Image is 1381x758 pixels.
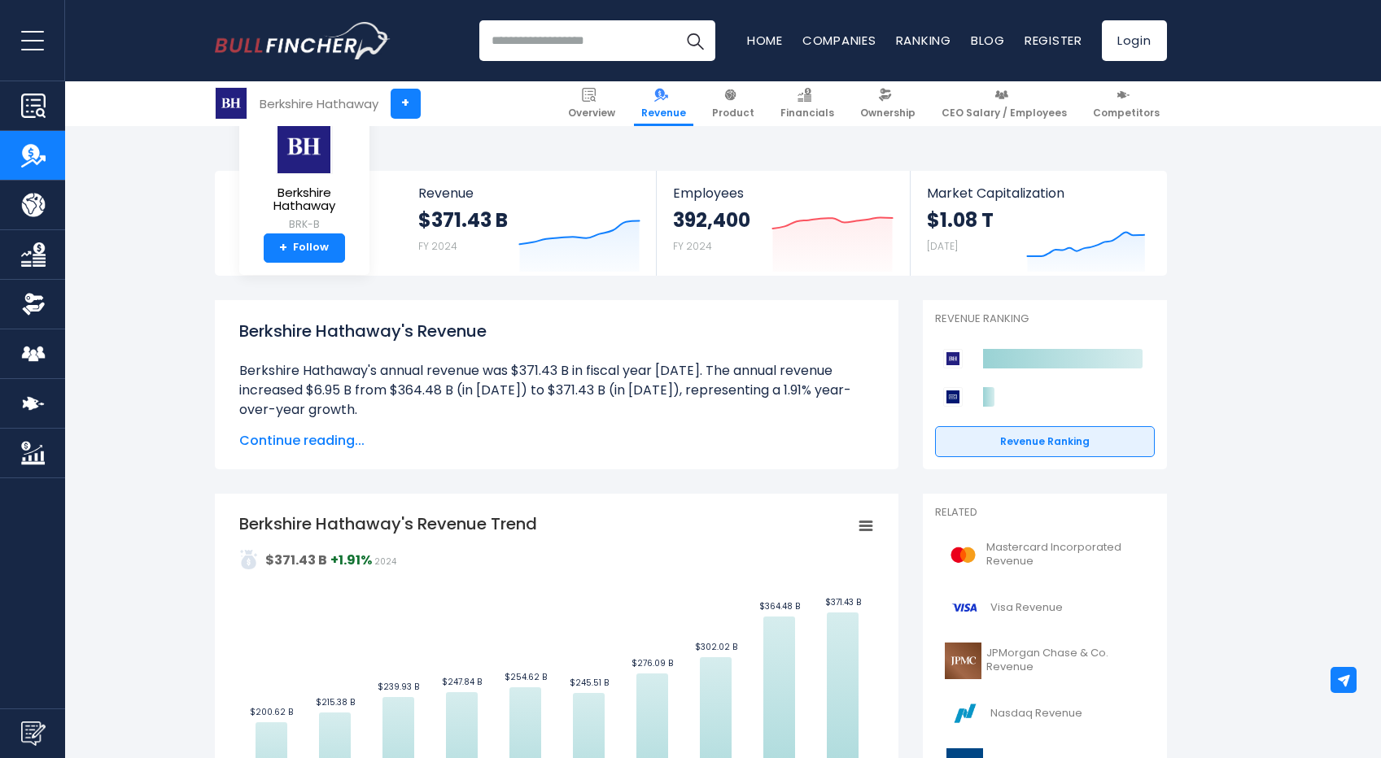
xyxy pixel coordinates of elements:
text: $364.48 B [758,600,799,612]
a: + [391,89,421,119]
a: Companies [802,32,876,49]
span: Product [712,107,754,120]
button: Search [675,20,715,61]
text: $276.09 B [632,657,673,669]
a: Berkshire Hathaway BRK-B [251,119,357,233]
a: Login [1102,20,1167,61]
a: Competitors [1086,81,1167,126]
span: Overview [568,107,615,120]
img: JPM logo [945,643,982,679]
strong: $1.08 T [927,207,994,233]
a: Revenue Ranking [935,426,1155,457]
p: Related [935,506,1155,520]
a: Product [705,81,762,126]
span: 2024 [374,555,396,568]
span: Continue reading... [239,431,874,451]
img: NDAQ logo [945,695,985,732]
span: Market Capitalization [927,185,1148,201]
span: Revenue [418,185,640,201]
img: Bullfincher logo [215,22,391,59]
tspan: Berkshire Hathaway's Revenue Trend [239,512,537,535]
text: $245.51 B [569,677,608,689]
span: CEO Salary / Employees [942,107,1067,120]
div: Berkshire Hathaway [260,94,378,113]
span: Revenue [641,107,686,120]
text: $200.62 B [250,706,293,718]
text: $371.43 B [824,596,860,608]
img: addasd [239,550,259,569]
a: CEO Salary / Employees [934,81,1074,126]
a: Ownership [853,81,923,126]
span: Financials [780,107,834,120]
text: $239.93 B [378,681,419,693]
a: Nasdaq Revenue [935,691,1155,736]
img: Berkshire Hathaway competitors logo [943,349,963,368]
strong: $371.43 B [418,207,508,233]
a: Home [747,32,783,49]
strong: 392,400 [673,207,750,233]
li: Berkshire Hathaway's annual revenue was $371.43 B in fiscal year [DATE]. The annual revenue incre... [239,361,874,420]
strong: +1.91% [330,551,372,569]
text: $302.02 B [694,641,736,653]
span: Competitors [1093,107,1160,120]
a: Ranking [896,32,951,49]
a: Financials [773,81,841,126]
span: Ownership [860,107,916,120]
a: Revenue [634,81,693,126]
a: Revenue $371.43 B FY 2024 [402,171,657,276]
text: $254.62 B [504,671,546,683]
img: Ownership [21,292,46,316]
text: $215.38 B [315,696,354,708]
small: BRK-B [252,217,356,232]
text: $247.84 B [442,676,482,688]
strong: $371.43 B [265,551,327,569]
span: Employees [673,185,894,201]
a: JPMorgan Chase & Co. Revenue [935,638,1155,683]
img: BRK-B logo [216,88,247,119]
p: Revenue Ranking [935,312,1155,326]
img: MA logo [945,537,981,573]
a: Blog [971,32,1005,49]
img: V logo [945,590,985,626]
a: Mastercard Incorporated Revenue [935,533,1155,577]
strong: + [279,241,287,255]
span: Berkshire Hathaway [252,186,356,213]
img: American International Group competitors logo [943,387,963,407]
a: Market Capitalization $1.08 T [DATE] [911,171,1165,276]
a: Overview [561,81,623,126]
a: Go to homepage [215,22,390,59]
a: Employees 392,400 FY 2024 [657,171,910,276]
h1: Berkshire Hathaway's Revenue [239,319,874,343]
a: +Follow [264,233,345,263]
a: Register [1025,32,1082,49]
small: FY 2024 [673,239,712,253]
img: BRK-B logo [276,120,333,174]
a: Visa Revenue [935,586,1155,630]
small: [DATE] [927,239,958,253]
small: FY 2024 [418,239,457,253]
